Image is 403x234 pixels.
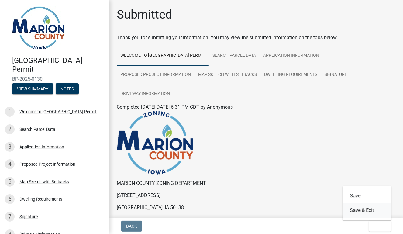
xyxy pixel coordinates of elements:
span: Back [126,224,137,229]
p: [GEOGRAPHIC_DATA], IA 50138 [117,204,396,211]
button: Back [121,221,142,232]
a: Map Sketch with Setbacks [195,65,260,85]
div: 5 [5,177,15,187]
a: Search Parcel Data [209,46,260,66]
button: Exit [369,221,391,232]
div: Thank you for submitting your information. You may view the submitted information on the tabs below. [117,34,396,41]
button: Notes [56,83,79,94]
p: [STREET_ADDRESS] [117,192,396,199]
div: 2 [5,124,15,134]
wm-modal-confirm: Summary [12,87,53,92]
a: Proposed Project Information [117,65,195,85]
div: Proposed Project Information [19,162,75,166]
div: 7 [5,212,15,222]
div: Dwelling Requirements [19,197,62,201]
a: Application Information [260,46,323,66]
button: Save [343,188,391,203]
a: Signature [321,65,351,85]
div: Map Sketch with Setbacks [19,180,69,184]
button: Save & Exit [343,203,391,218]
div: 6 [5,194,15,204]
div: Signature [19,215,38,219]
span: Completed [DATE][DATE] 6:31 PM CDT by Anonymous [117,104,233,110]
div: Exit [343,186,391,220]
a: Dwelling Requirements [260,65,321,85]
span: BP-2025-0130 [12,76,97,82]
wm-modal-confirm: Notes [56,87,79,92]
h1: Submitted [117,7,172,22]
h4: [GEOGRAPHIC_DATA] Permit [12,56,105,74]
div: 3 [5,142,15,152]
div: Welcome to [GEOGRAPHIC_DATA] Permit [19,110,97,114]
a: Driveway Information [117,84,174,104]
a: Welcome to [GEOGRAPHIC_DATA] Permit [117,46,209,66]
button: View Summary [12,83,53,94]
span: Exit [374,224,383,229]
div: 4 [5,159,15,169]
div: Application Information [19,145,64,149]
img: image_be028ab4-a45e-4790-9d45-118dc00cb89f.png [117,111,194,175]
img: Marion County, Iowa [12,6,65,50]
p: MARION COUNTY ZONING DEPARTMENT [117,180,396,187]
div: Search Parcel Data [19,127,55,131]
div: 1 [5,107,15,117]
